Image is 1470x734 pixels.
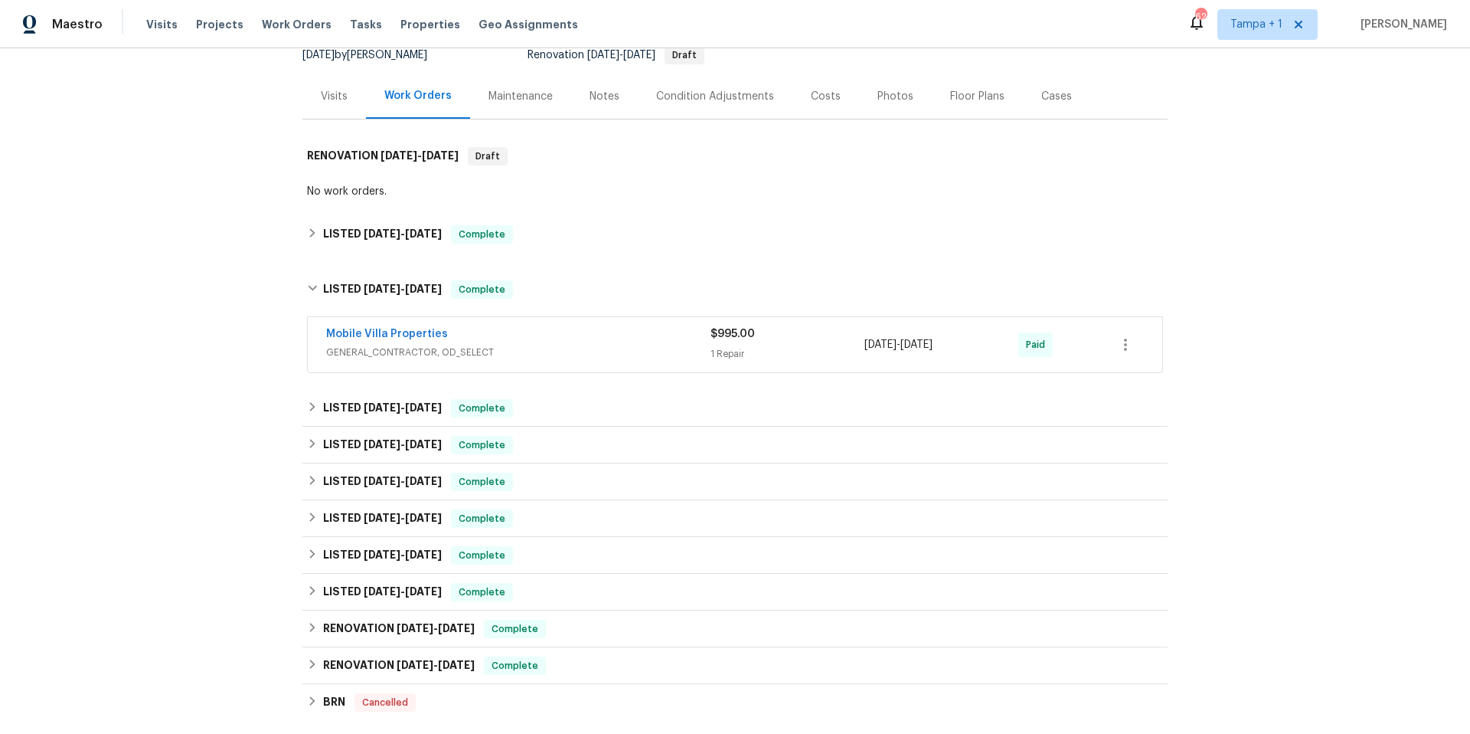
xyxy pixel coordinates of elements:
[405,476,442,487] span: [DATE]
[323,280,442,299] h6: LISTED
[452,227,511,242] span: Complete
[323,473,442,491] h6: LISTED
[590,89,619,104] div: Notes
[364,476,400,487] span: [DATE]
[381,150,459,161] span: -
[452,474,511,490] span: Complete
[381,150,417,161] span: [DATE]
[405,228,442,239] span: [DATE]
[321,89,348,104] div: Visits
[452,585,511,600] span: Complete
[302,265,1168,314] div: LISTED [DATE]-[DATE]Complete
[364,549,400,560] span: [DATE]
[1026,337,1051,352] span: Paid
[302,611,1168,647] div: RENOVATION [DATE]-[DATE]Complete
[364,283,442,294] span: -
[323,436,442,454] h6: LISTED
[587,50,655,61] span: -
[485,658,544,673] span: Complete
[302,574,1168,611] div: LISTED [DATE]-[DATE]Complete
[422,150,459,161] span: [DATE]
[364,283,400,294] span: [DATE]
[485,621,544,637] span: Complete
[623,50,655,61] span: [DATE]
[302,46,446,64] div: by [PERSON_NAME]
[1230,17,1282,32] span: Tampa + 1
[1354,17,1447,32] span: [PERSON_NAME]
[877,89,913,104] div: Photos
[405,586,442,597] span: [DATE]
[400,17,460,32] span: Properties
[364,476,442,487] span: -
[326,345,710,360] span: GENERAL_CONTRACTOR, OD_SELECT
[397,623,475,634] span: -
[323,693,345,712] h6: BRN
[587,50,619,61] span: [DATE]
[364,402,442,413] span: -
[52,17,103,32] span: Maestro
[302,647,1168,684] div: RENOVATION [DATE]-[DATE]Complete
[405,402,442,413] span: [DATE]
[364,228,400,239] span: [DATE]
[710,346,864,362] div: 1 Repair
[364,549,442,560] span: -
[488,89,553,104] div: Maintenance
[397,660,475,670] span: -
[146,17,178,32] span: Visits
[307,147,459,165] h6: RENOVATION
[364,402,400,413] span: [DATE]
[364,439,400,450] span: [DATE]
[326,329,448,339] a: Mobile Villa Properties
[397,660,433,670] span: [DATE]
[302,50,335,61] span: [DATE]
[364,513,400,523] span: [DATE]
[323,225,442,244] h6: LISTED
[452,511,511,526] span: Complete
[323,546,442,565] h6: LISTED
[302,500,1168,537] div: LISTED [DATE]-[DATE]Complete
[438,660,475,670] span: [DATE]
[302,684,1168,721] div: BRN Cancelled
[397,623,433,634] span: [DATE]
[479,17,578,32] span: Geo Assignments
[384,88,452,103] div: Work Orders
[950,89,1004,104] div: Floor Plans
[323,399,442,418] h6: LISTED
[302,390,1168,427] div: LISTED [DATE]-[DATE]Complete
[438,623,475,634] span: [DATE]
[811,89,841,104] div: Costs
[405,513,442,523] span: [DATE]
[864,337,933,352] span: -
[262,17,332,32] span: Work Orders
[302,132,1168,181] div: RENOVATION [DATE]-[DATE]Draft
[452,548,511,563] span: Complete
[302,464,1168,500] div: LISTED [DATE]-[DATE]Complete
[864,339,897,350] span: [DATE]
[302,216,1168,253] div: LISTED [DATE]-[DATE]Complete
[364,586,400,597] span: [DATE]
[405,549,442,560] span: [DATE]
[356,695,414,710] span: Cancelled
[405,283,442,294] span: [DATE]
[656,89,774,104] div: Condition Adjustments
[405,439,442,450] span: [DATE]
[452,401,511,416] span: Complete
[666,51,703,60] span: Draft
[900,339,933,350] span: [DATE]
[528,50,704,61] span: Renovation
[364,228,442,239] span: -
[364,586,442,597] span: -
[307,184,1163,199] div: No work orders.
[350,19,382,30] span: Tasks
[323,510,442,528] h6: LISTED
[1041,89,1072,104] div: Cases
[469,149,506,164] span: Draft
[302,537,1168,574] div: LISTED [DATE]-[DATE]Complete
[196,17,243,32] span: Projects
[364,513,442,523] span: -
[323,620,475,638] h6: RENOVATION
[452,282,511,297] span: Complete
[710,329,755,339] span: $995.00
[302,427,1168,464] div: LISTED [DATE]-[DATE]Complete
[452,437,511,453] span: Complete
